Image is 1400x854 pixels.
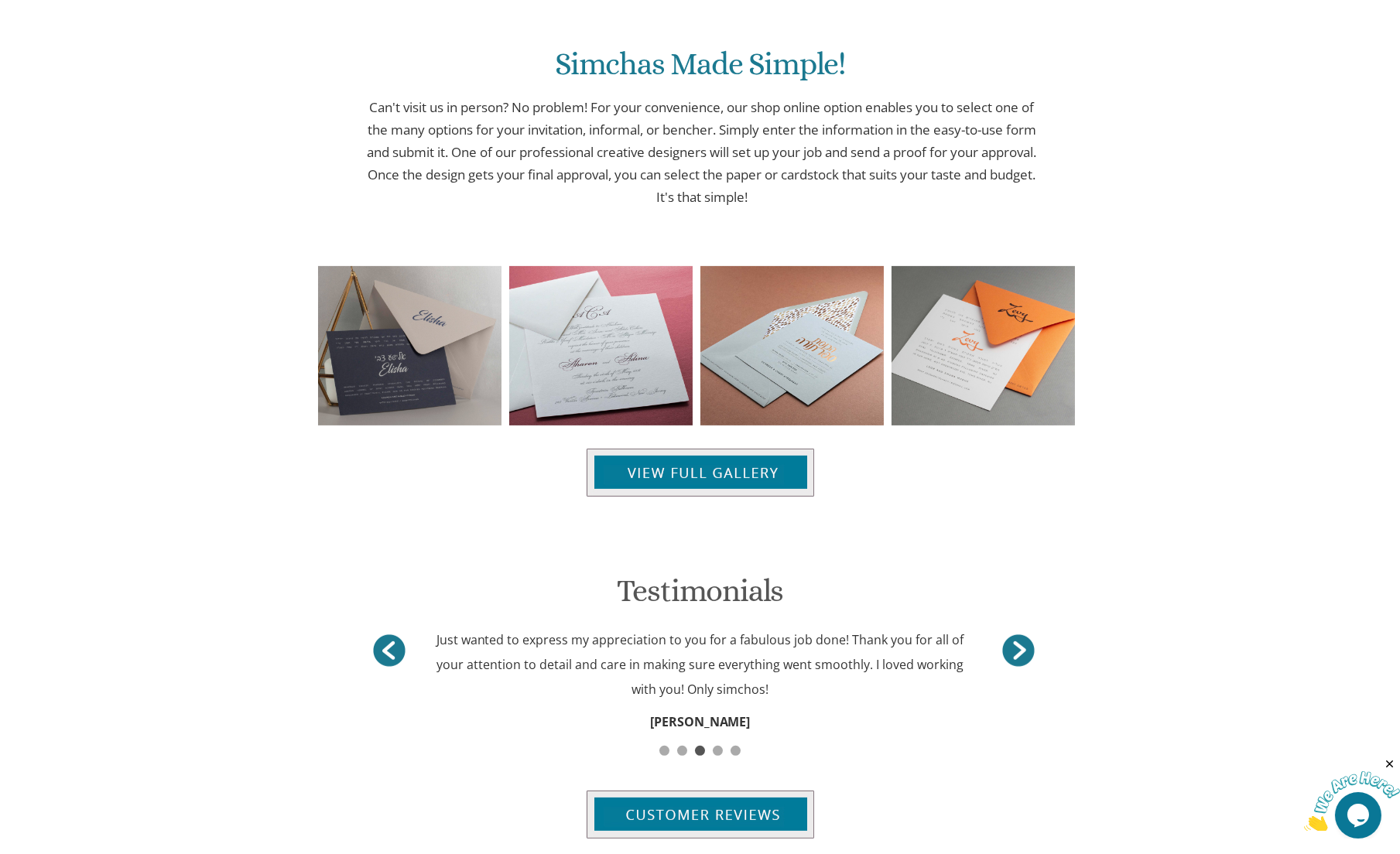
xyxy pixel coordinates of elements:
[361,97,1043,208] p: Can't visit us in person? No problem! For your convenience, our shop online option enables you to...
[362,574,1038,620] h1: Testimonials
[713,746,723,756] span: 4
[731,746,741,756] span: 5
[430,627,970,702] div: Just wanted to express my appreciation to you for a fabulous job done! Thank you for all of your ...
[709,734,727,749] a: 4
[727,734,744,749] a: 5
[358,47,1043,93] h1: Simchas Made Simple!
[370,631,409,670] a: >
[587,791,814,839] img: customer-reviews-btn.jpg
[656,734,673,749] a: 1
[999,631,1038,670] a: <
[362,709,1038,734] div: [PERSON_NAME]
[659,746,669,756] span: 1
[695,746,705,756] span: 3
[677,746,687,756] span: 2
[673,734,691,749] a: 2
[691,734,709,749] a: 3
[1304,757,1400,831] iframe: chat widget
